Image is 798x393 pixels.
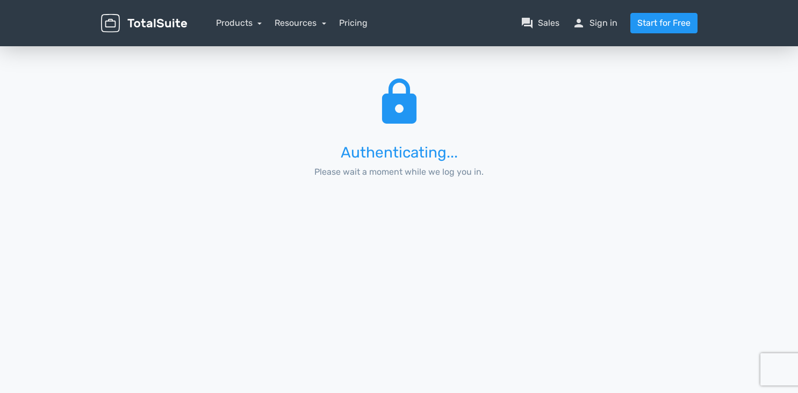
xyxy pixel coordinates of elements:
a: Pricing [339,17,368,30]
a: Start for Free [630,13,698,33]
p: Please wait a moment while we log you in. [294,166,504,178]
h3: Authenticating... [294,145,504,161]
span: person [572,17,585,30]
span: question_answer [521,17,534,30]
img: TotalSuite for WordPress [101,14,187,33]
a: question_answerSales [521,17,559,30]
a: personSign in [572,17,617,30]
a: Resources [275,18,326,28]
a: Products [216,18,262,28]
span: lock [373,74,425,131]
